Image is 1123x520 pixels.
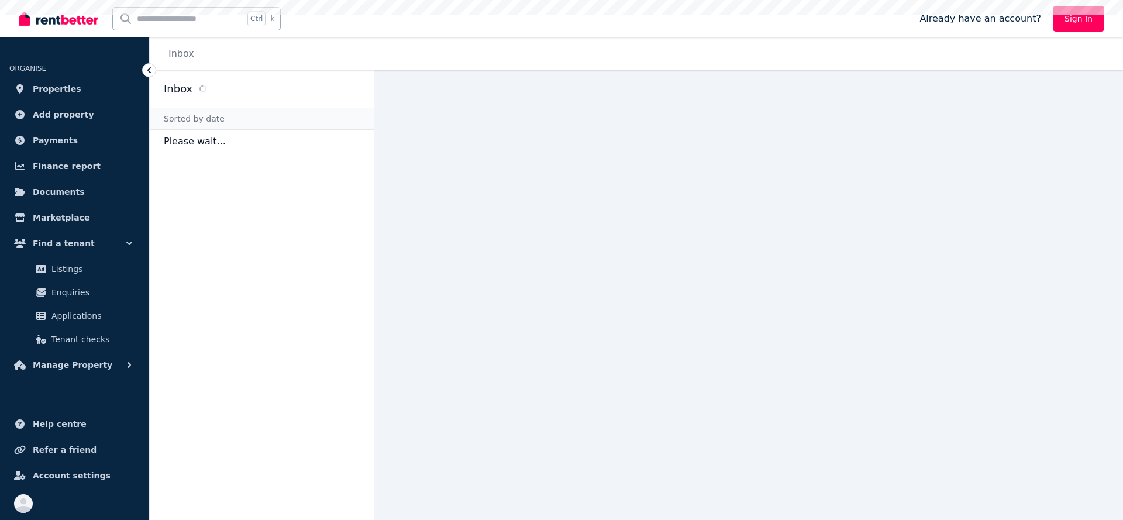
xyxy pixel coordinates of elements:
span: Marketplace [33,211,89,225]
span: Ctrl [247,11,266,26]
a: Marketplace [9,206,140,229]
a: Properties [9,77,140,101]
a: Listings [14,257,135,281]
span: Finance report [33,159,101,173]
span: Properties [33,82,81,96]
span: Help centre [33,417,87,431]
div: Sorted by date [150,108,374,130]
span: Already have an account? [919,12,1041,26]
button: Manage Property [9,353,140,377]
a: Documents [9,180,140,204]
span: Refer a friend [33,443,97,457]
span: Account settings [33,469,111,483]
span: Add property [33,108,94,122]
a: Inbox [168,48,194,59]
span: Listings [51,262,130,276]
button: Find a tenant [9,232,140,255]
img: RentBetter [19,10,98,27]
a: Payments [9,129,140,152]
span: Manage Property [33,358,112,372]
span: Documents [33,185,85,199]
h2: Inbox [164,81,192,97]
a: Help centre [9,412,140,436]
span: Tenant checks [51,332,130,346]
a: Refer a friend [9,438,140,462]
span: ORGANISE [9,64,46,73]
a: Tenant checks [14,328,135,351]
a: Finance report [9,154,140,178]
nav: Breadcrumb [150,37,208,70]
span: Enquiries [51,285,130,299]
span: Applications [51,309,130,323]
p: Please wait... [150,130,374,153]
a: Applications [14,304,135,328]
a: Account settings [9,464,140,487]
a: Sign In [1053,6,1104,32]
a: Enquiries [14,281,135,304]
span: k [270,14,274,23]
a: Add property [9,103,140,126]
span: Find a tenant [33,236,95,250]
span: Payments [33,133,78,147]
